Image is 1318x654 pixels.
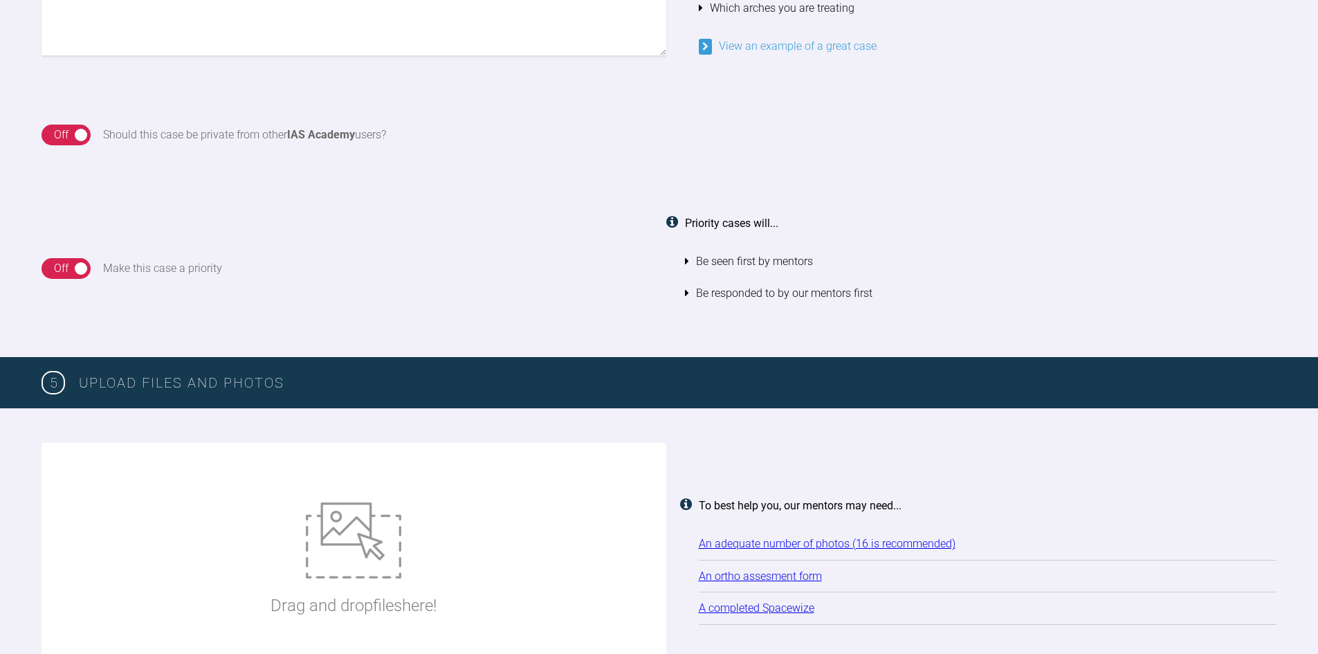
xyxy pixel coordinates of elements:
[685,246,1277,278] li: Be seen first by mentors
[54,260,68,278] div: Off
[685,278,1277,309] li: Be responded to by our mentors first
[699,601,814,615] a: A completed Spacewize
[699,499,901,512] strong: To best help you, our mentors may need...
[79,372,1276,394] h3: Upload Files and Photos
[699,570,822,583] a: An ortho assesment form
[699,39,877,53] a: View an example of a great case
[42,371,65,394] span: 5
[271,592,437,619] p: Drag and drop files here!
[103,260,222,278] div: Make this case a priority
[685,217,778,230] strong: Priority cases will...
[103,126,386,144] div: Should this case be private from other users?
[54,126,68,144] div: Off
[699,537,955,550] a: An adequate number of photos (16 is recommended)
[287,128,355,141] strong: IAS Academy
